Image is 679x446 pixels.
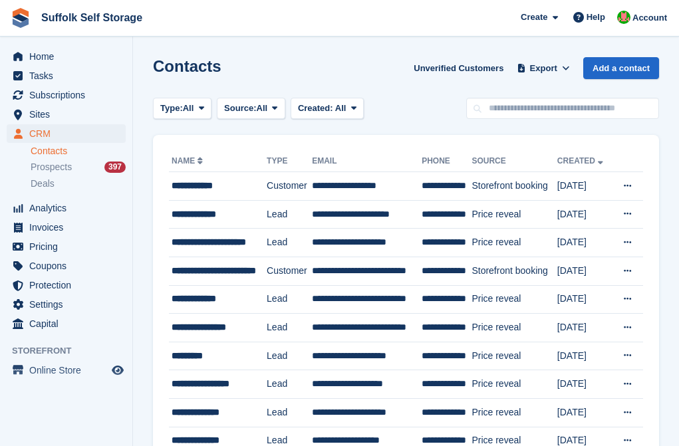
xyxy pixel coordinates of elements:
[29,66,109,85] span: Tasks
[183,102,194,115] span: All
[7,314,126,333] a: menu
[298,103,333,113] span: Created:
[12,344,132,358] span: Storefront
[521,11,547,24] span: Create
[29,237,109,256] span: Pricing
[29,218,109,237] span: Invoices
[557,314,612,342] td: [DATE]
[530,62,557,75] span: Export
[267,172,312,201] td: Customer
[583,57,659,79] a: Add a contact
[7,66,126,85] a: menu
[472,285,557,314] td: Price reveal
[557,172,612,201] td: [DATE]
[257,102,268,115] span: All
[472,370,557,399] td: Price reveal
[7,276,126,294] a: menu
[557,200,612,229] td: [DATE]
[29,47,109,66] span: Home
[472,314,557,342] td: Price reveal
[172,156,205,166] a: Name
[557,370,612,399] td: [DATE]
[7,86,126,104] a: menu
[557,285,612,314] td: [DATE]
[7,295,126,314] a: menu
[291,98,364,120] button: Created: All
[36,7,148,29] a: Suffolk Self Storage
[29,257,109,275] span: Coupons
[267,200,312,229] td: Lead
[31,160,126,174] a: Prospects 397
[104,162,126,173] div: 397
[31,177,126,191] a: Deals
[31,177,55,190] span: Deals
[335,103,346,113] span: All
[31,161,72,173] span: Prospects
[557,156,606,166] a: Created
[617,11,630,24] img: David Caucutt
[7,237,126,256] a: menu
[587,11,605,24] span: Help
[7,199,126,217] a: menu
[29,124,109,143] span: CRM
[472,172,557,201] td: Storefront booking
[110,362,126,378] a: Preview store
[267,151,312,172] th: Type
[29,199,109,217] span: Analytics
[7,105,126,124] a: menu
[632,11,667,25] span: Account
[472,200,557,229] td: Price reveal
[160,102,183,115] span: Type:
[472,398,557,427] td: Price reveal
[472,229,557,257] td: Price reveal
[29,86,109,104] span: Subscriptions
[31,145,126,158] a: Contacts
[557,342,612,370] td: [DATE]
[153,57,221,75] h1: Contacts
[7,124,126,143] a: menu
[267,398,312,427] td: Lead
[267,370,312,399] td: Lead
[217,98,285,120] button: Source: All
[7,257,126,275] a: menu
[267,229,312,257] td: Lead
[29,105,109,124] span: Sites
[7,218,126,237] a: menu
[514,57,573,79] button: Export
[29,314,109,333] span: Capital
[472,257,557,285] td: Storefront booking
[472,342,557,370] td: Price reveal
[153,98,211,120] button: Type: All
[224,102,256,115] span: Source:
[267,342,312,370] td: Lead
[422,151,472,172] th: Phone
[557,229,612,257] td: [DATE]
[11,8,31,28] img: stora-icon-8386f47178a22dfd0bd8f6a31ec36ba5ce8667c1dd55bd0f319d3a0aa187defe.svg
[29,295,109,314] span: Settings
[408,57,509,79] a: Unverified Customers
[7,361,126,380] a: menu
[267,314,312,342] td: Lead
[29,361,109,380] span: Online Store
[472,151,557,172] th: Source
[7,47,126,66] a: menu
[267,285,312,314] td: Lead
[29,276,109,294] span: Protection
[267,257,312,285] td: Customer
[557,398,612,427] td: [DATE]
[312,151,422,172] th: Email
[557,257,612,285] td: [DATE]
